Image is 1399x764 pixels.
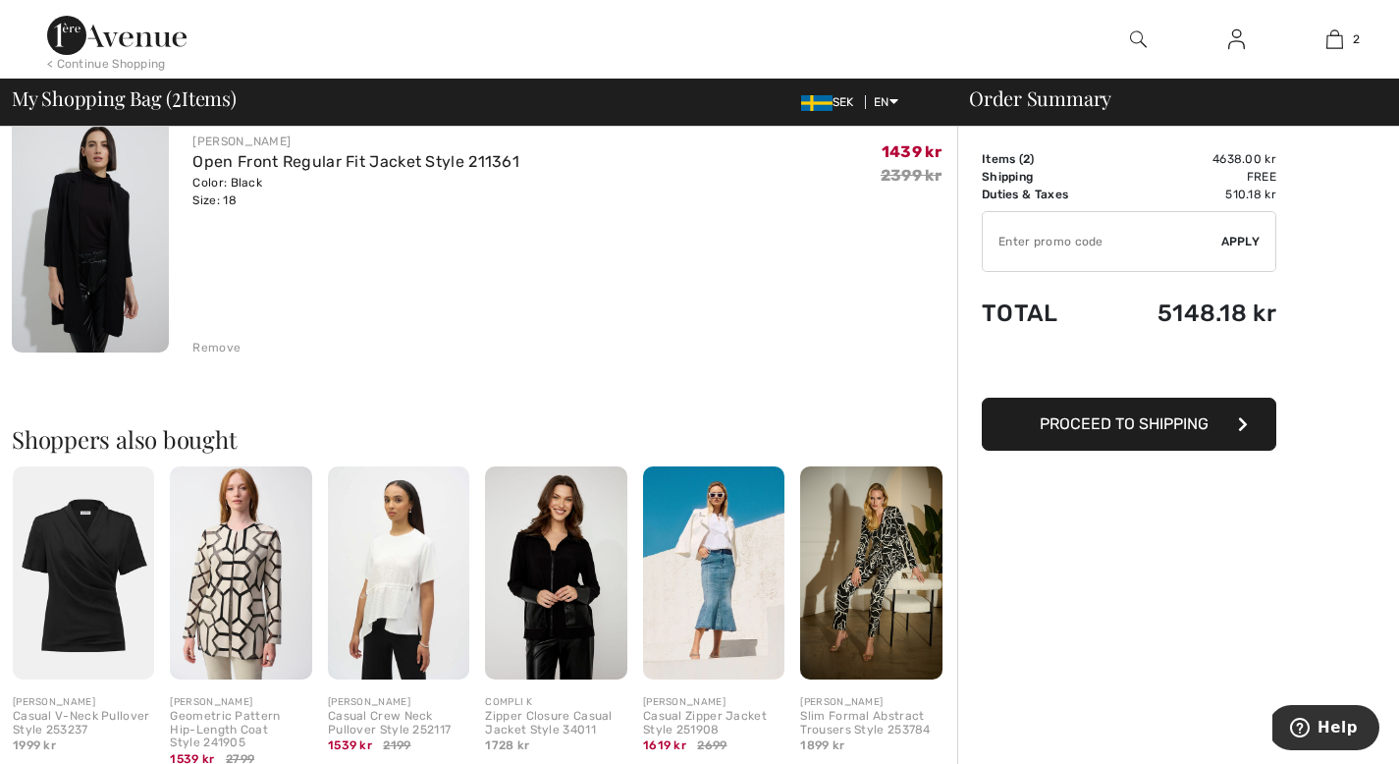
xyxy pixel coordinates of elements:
div: Geometric Pattern Hip-Length Coat Style 241905 [170,710,311,750]
input: Promo code [983,212,1221,271]
div: Color: Black Size: 18 [192,174,519,209]
img: Zipper Closure Casual Jacket Style 34011 [485,466,626,680]
img: Casual V-Neck Pullover Style 253237 [13,466,154,680]
div: < Continue Shopping [47,55,166,73]
span: Proceed to Shipping [1040,414,1209,433]
img: Slim Formal Abstract Trousers Style 253784 [800,466,942,680]
span: 1728 kr [485,738,529,752]
div: Zipper Closure Casual Jacket Style 34011 [485,710,626,737]
div: COMPLI K [485,695,626,710]
span: 1999 kr [13,738,56,752]
td: 510.18 kr [1105,186,1276,203]
span: 2699 [697,737,726,754]
div: [PERSON_NAME] [800,695,942,710]
div: [PERSON_NAME] [170,695,311,710]
span: 2 [1023,152,1030,166]
div: [PERSON_NAME] [192,133,519,150]
span: My Shopping Bag ( Items) [12,88,237,108]
span: 1899 kr [800,738,844,752]
span: 1439 kr [882,142,942,161]
img: Open Front Regular Fit Jacket Style 211361 [12,116,169,353]
span: 1539 kr [328,738,372,752]
td: Shipping [982,168,1105,186]
div: Casual Crew Neck Pullover Style 252117 [328,710,469,737]
span: Apply [1221,233,1261,250]
img: Casual Zipper Jacket Style 251908 [643,466,784,680]
td: 5148.18 kr [1105,280,1276,347]
h2: Shoppers also bought [12,427,957,451]
div: Casual Zipper Jacket Style 251908 [643,710,784,737]
img: Geometric Pattern Hip-Length Coat Style 241905 [170,466,311,680]
img: Casual Crew Neck Pullover Style 252117 [328,466,469,680]
iframe: PayPal [982,347,1276,391]
s: 2399 kr [881,166,942,185]
a: Sign In [1212,27,1261,52]
div: [PERSON_NAME] [328,695,469,710]
span: 2199 [383,737,410,754]
td: Items ( ) [982,150,1105,168]
span: 2 [1353,30,1360,48]
img: My Info [1228,27,1245,51]
div: Order Summary [945,88,1387,108]
td: 4638.00 kr [1105,150,1276,168]
div: Slim Formal Abstract Trousers Style 253784 [800,710,942,737]
span: SEK [801,95,862,109]
button: Proceed to Shipping [982,398,1276,451]
td: Free [1105,168,1276,186]
img: search the website [1130,27,1147,51]
span: 2 [172,83,182,109]
span: EN [874,95,898,109]
div: Remove [192,339,241,356]
div: Casual V-Neck Pullover Style 253237 [13,710,154,737]
div: [PERSON_NAME] [643,695,784,710]
iframe: Opens a widget where you can find more information [1272,705,1379,754]
td: Duties & Taxes [982,186,1105,203]
img: Swedish Frona [801,95,833,111]
div: [PERSON_NAME] [13,695,154,710]
td: Total [982,280,1105,347]
a: Open Front Regular Fit Jacket Style 211361 [192,152,519,171]
span: 1619 kr [643,738,686,752]
img: My Bag [1326,27,1343,51]
a: 2 [1286,27,1382,51]
img: 1ère Avenue [47,16,187,55]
